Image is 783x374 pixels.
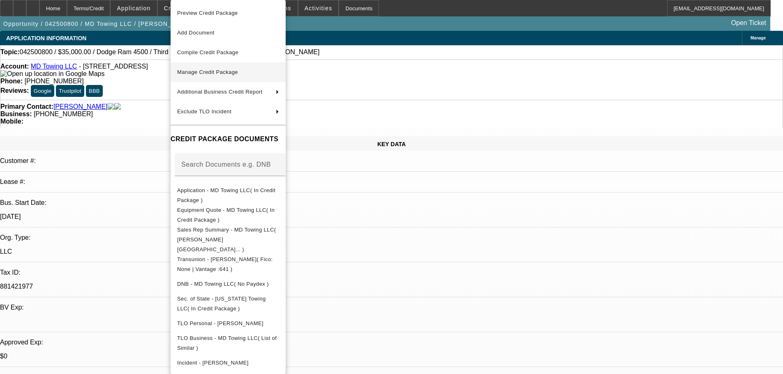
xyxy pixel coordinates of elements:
[171,294,286,314] button: Sec. of State - MD Towing LLC( In Credit Package )
[177,187,275,203] span: Application - MD Towing LLC( In Credit Package )
[177,207,275,223] span: Equipment Quote - MD Towing LLC( In Credit Package )
[171,274,286,294] button: DNB - MD Towing LLC( No Paydex )
[171,255,286,274] button: Transunion - Pacher, Marcelo( Fico: None | Vantage :641 )
[171,186,286,205] button: Application - MD Towing LLC( In Credit Package )
[171,333,286,353] button: TLO Business - MD Towing LLC( List of Similar )
[177,49,238,55] span: Compile Credit Package
[177,89,263,95] span: Additional Business Credit Report
[177,10,238,16] span: Preview Credit Package
[177,335,277,351] span: TLO Business - MD Towing LLC( List of Similar )
[171,225,286,255] button: Sales Rep Summary - MD Towing LLC( Culligan, Mi... )
[171,205,286,225] button: Equipment Quote - MD Towing LLC( In Credit Package )
[177,360,249,366] span: Incident - [PERSON_NAME]
[177,30,215,36] span: Add Document
[177,256,273,272] span: Transunion - [PERSON_NAME]( Fico: None | Vantage :641 )
[181,161,271,168] mat-label: Search Documents e.g. DNB
[177,69,238,75] span: Manage Credit Package
[177,296,266,312] span: Sec. of State - [US_STATE] Towing LLC( In Credit Package )
[177,320,263,326] span: TLO Personal - [PERSON_NAME]
[171,314,286,333] button: TLO Personal - Pacher, Marcelo
[177,281,269,287] span: DNB - MD Towing LLC( No Paydex )
[177,227,276,252] span: Sales Rep Summary - MD Towing LLC( [PERSON_NAME][GEOGRAPHIC_DATA]... )
[171,134,286,144] h4: CREDIT PACKAGE DOCUMENTS
[171,353,286,373] button: Incident - Pacher, Marcelo
[177,108,231,115] span: Exclude TLO Incident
